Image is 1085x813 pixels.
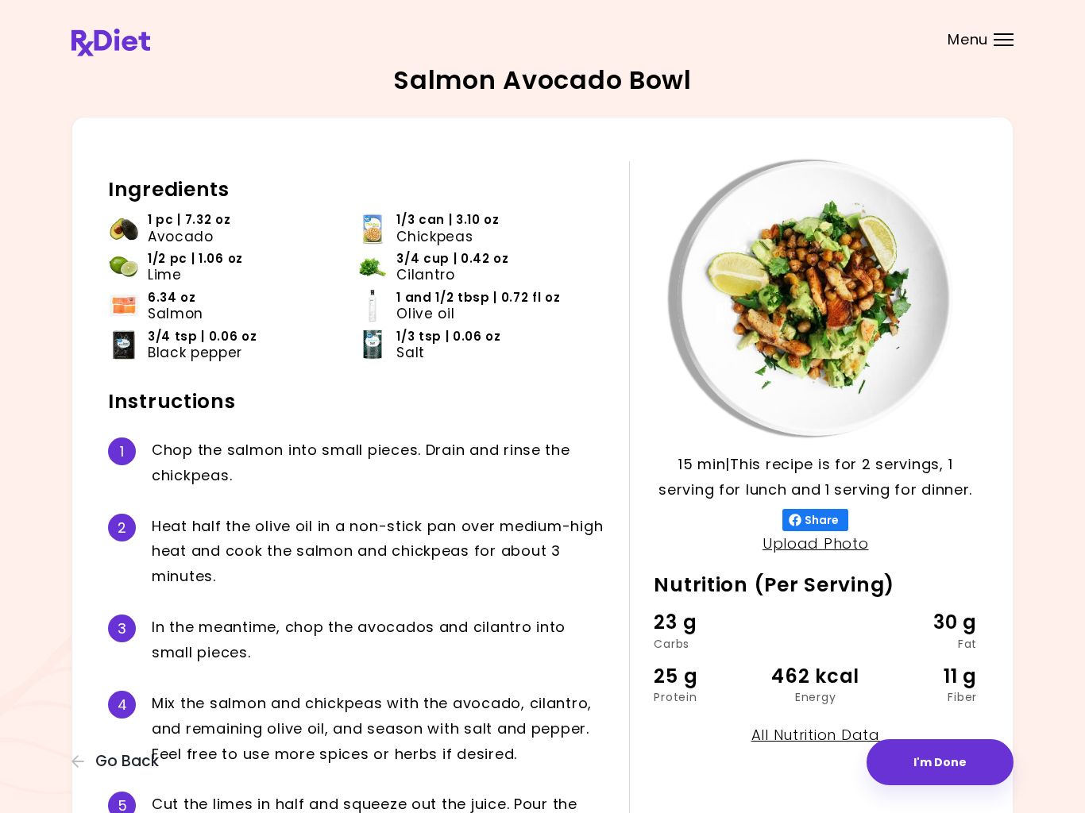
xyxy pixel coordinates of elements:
span: Cilantro [396,267,454,283]
div: 1 [108,437,136,465]
div: I n t h e m e a n t i m e , c h o p t h e a v o c a d o s a n d c i l a n t r o i n t o s m a l l... [152,615,605,665]
span: 3/4 tsp | 0.06 oz [148,329,257,345]
div: H e a t h a l f t h e o l i v e o i l i n a n o n - s t i c k p a n o v e r m e d i u m - h i g h... [152,514,605,590]
span: 1/3 tsp | 0.06 oz [396,329,501,345]
div: 30 g [870,607,977,638]
div: 462 kcal [762,661,869,692]
span: Olive oil [396,306,454,322]
span: Go Back [95,753,159,770]
span: Share [801,514,842,526]
img: RxDiet [71,29,150,56]
a: Upload Photo [763,534,869,553]
span: Avocado [148,229,214,245]
span: Chickpeas [396,229,473,245]
span: 1/3 can | 3.10 oz [396,212,500,228]
span: 1 pc | 7.32 oz [148,212,231,228]
div: Fiber [870,692,977,703]
h2: Nutrition (Per Serving) [654,572,977,598]
span: 1/2 pc | 1.06 oz [148,251,243,267]
span: Menu [948,33,988,47]
button: Share [782,509,848,531]
div: Carbs [654,638,761,649]
a: All Nutrition Data [751,725,880,745]
h2: Salmon Avocado Bowl [393,67,692,93]
div: Energy [762,692,869,703]
div: Protein [654,692,761,703]
div: Fat [870,638,977,649]
div: 25 g [654,661,761,692]
div: 3 [108,615,136,642]
span: Black pepper [148,345,242,360]
span: 3/4 cup | 0.42 oz [396,251,509,267]
h2: Ingredients [108,177,605,202]
p: 15 min | This recipe is for 2 servings, 1 serving for lunch and 1 serving for dinner. [654,452,977,503]
span: Salmon [148,306,203,322]
div: 2 [108,514,136,541]
button: Go Back [71,753,167,770]
span: Lime [148,267,182,283]
div: 23 g [654,607,761,638]
div: 11 g [870,661,977,692]
div: 4 [108,691,136,719]
h2: Instructions [108,389,605,414]
span: Salt [396,345,425,360]
span: 1 and 1/2 tbsp | 0.72 fl oz [396,290,560,306]
div: M i x t h e s a l m o n a n d c h i c k p e a s w i t h t h e a v o c a d o , c i l a n t r o , a... [152,691,605,767]
div: C h o p t h e s a l m o n i n t o s m a l l p i e c e s . D r a i n a n d r i n s e t h e c h i c... [152,437,605,488]
button: I'm Done [867,739,1014,785]
span: 6.34 oz [148,290,196,306]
